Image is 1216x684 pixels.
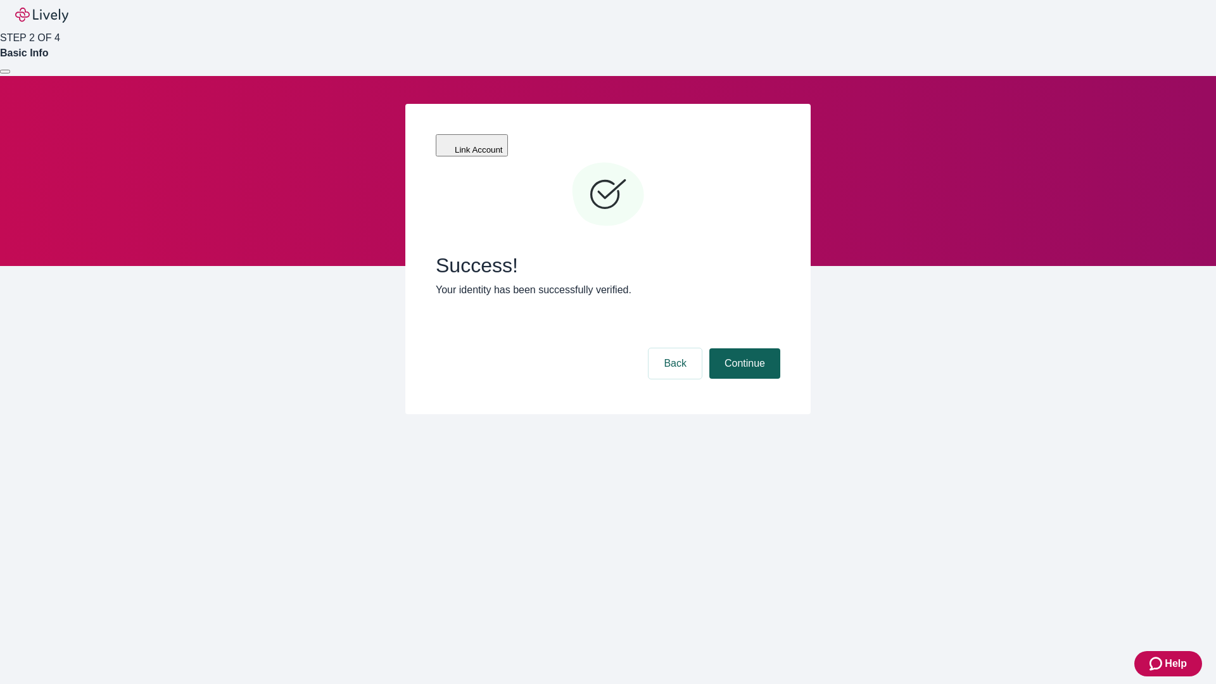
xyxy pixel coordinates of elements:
img: Lively [15,8,68,23]
button: Zendesk support iconHelp [1134,651,1202,676]
p: Your identity has been successfully verified. [436,282,780,298]
button: Back [649,348,702,379]
svg: Zendesk support icon [1149,656,1165,671]
span: Help [1165,656,1187,671]
span: Success! [436,253,780,277]
button: Continue [709,348,780,379]
button: Link Account [436,134,508,156]
svg: Checkmark icon [570,157,646,233]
